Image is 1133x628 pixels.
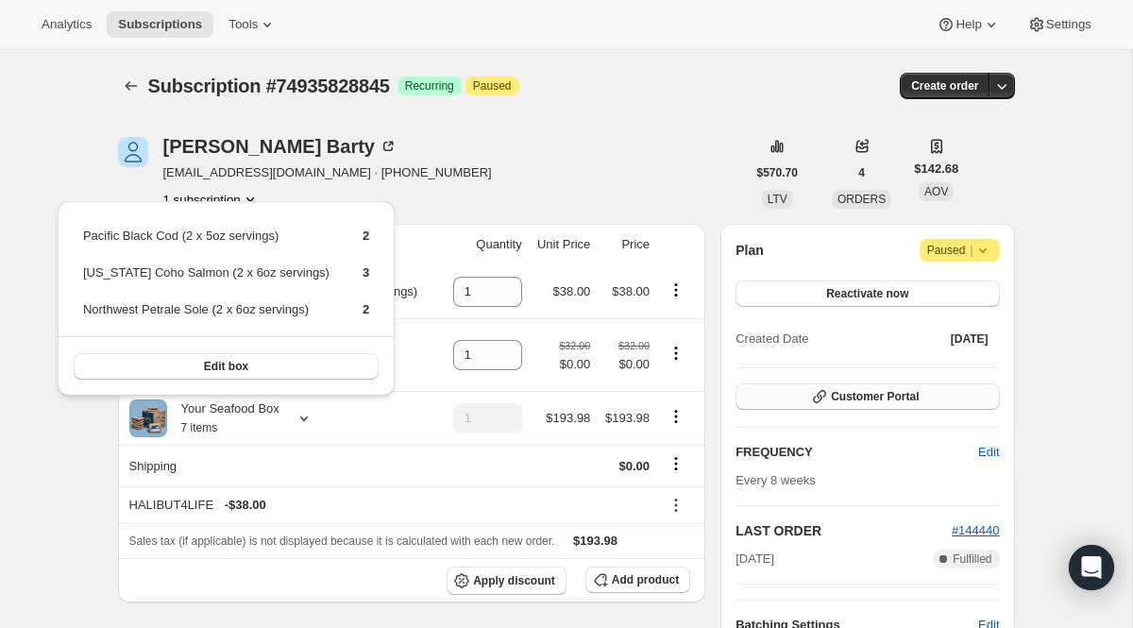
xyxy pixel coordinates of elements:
[473,573,555,588] span: Apply discount
[927,241,992,260] span: Paused
[757,165,798,180] span: $570.70
[952,523,1000,537] a: #144440
[1069,545,1114,590] div: Open Intercom Messenger
[955,17,981,32] span: Help
[107,11,213,38] button: Subscriptions
[768,193,787,206] span: LTV
[736,521,952,540] h2: LAST ORDER
[148,76,390,96] span: Subscription #74935828845
[74,353,379,380] button: Edit box
[661,406,691,427] button: Product actions
[837,193,886,206] span: ORDERS
[363,265,369,280] span: 3
[978,443,999,462] span: Edit
[736,280,999,307] button: Reactivate now
[911,78,978,93] span: Create order
[601,355,650,374] span: $0.00
[129,496,651,515] div: HALIBUT4LIFE
[30,11,103,38] button: Analytics
[826,286,908,301] span: Reactivate now
[405,78,454,93] span: Recurring
[618,340,650,351] small: $32.00
[82,299,330,334] td: Northwest Petrale Sole (2 x 6oz servings)
[952,521,1000,540] button: #144440
[42,17,92,32] span: Analytics
[473,78,512,93] span: Paused
[181,421,218,434] small: 7 items
[204,359,248,374] span: Edit box
[618,459,650,473] span: $0.00
[661,343,691,364] button: Product actions
[129,535,555,548] span: Sales tax (if applicable) is not displayed because it is calculated with each new order.
[447,567,566,595] button: Apply discount
[528,224,597,265] th: Unit Price
[736,473,816,487] span: Every 8 weeks
[967,437,1010,467] button: Edit
[661,280,691,300] button: Product actions
[612,284,650,298] span: $38.00
[1046,17,1091,32] span: Settings
[1016,11,1103,38] button: Settings
[546,411,590,425] span: $193.98
[585,567,690,593] button: Add product
[82,226,330,261] td: Pacific Black Cod (2 x 5oz servings)
[736,550,774,569] span: [DATE]
[736,330,808,348] span: Created Date
[228,17,258,32] span: Tools
[736,383,999,410] button: Customer Portal
[924,185,948,198] span: AOV
[82,263,330,297] td: [US_STATE] Coho Salmon (2 x 6oz servings)
[559,340,590,351] small: $32.00
[118,17,202,32] span: Subscriptions
[363,229,369,243] span: 2
[831,389,919,404] span: Customer Portal
[951,331,989,347] span: [DATE]
[163,163,492,182] span: [EMAIL_ADDRESS][DOMAIN_NAME] · [PHONE_NUMBER]
[661,453,691,474] button: Shipping actions
[925,11,1011,38] button: Help
[118,137,148,167] span: Sandra Barty
[442,224,527,265] th: Quantity
[953,552,991,567] span: Fulfilled
[914,160,958,178] span: $142.68
[746,160,809,186] button: $570.70
[596,224,655,265] th: Price
[363,302,369,316] span: 2
[163,137,398,156] div: [PERSON_NAME] Barty
[847,160,876,186] button: 4
[217,11,288,38] button: Tools
[225,496,266,515] span: - $38.00
[605,411,650,425] span: $193.98
[858,165,865,180] span: 4
[970,243,972,258] span: |
[612,572,679,587] span: Add product
[736,443,978,462] h2: FREQUENCY
[559,355,590,374] span: $0.00
[573,534,617,548] span: $193.98
[736,241,764,260] h2: Plan
[900,73,989,99] button: Create order
[167,399,279,437] div: Your Seafood Box
[553,284,591,298] span: $38.00
[118,73,144,99] button: Subscriptions
[939,326,1000,352] button: [DATE]
[118,445,443,486] th: Shipping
